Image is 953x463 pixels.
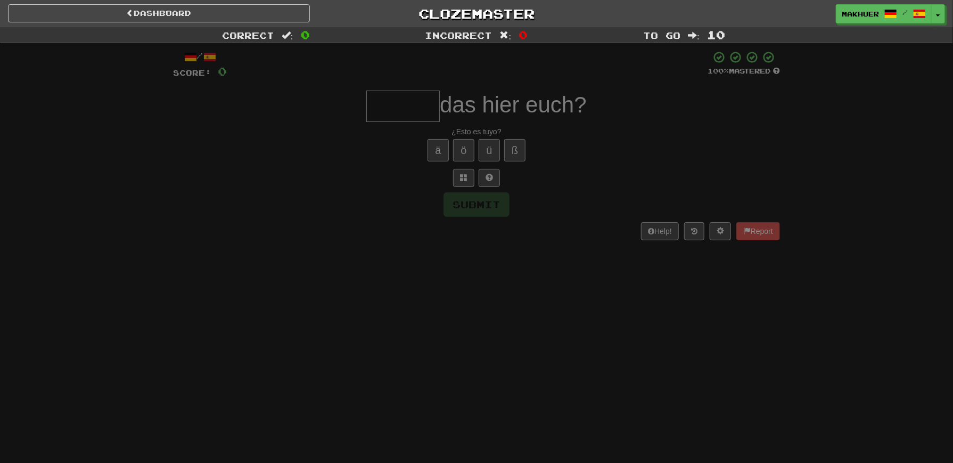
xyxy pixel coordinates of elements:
span: 100 % [708,67,729,75]
span: Score: [173,68,211,77]
button: ä [428,139,449,161]
span: 0 [519,28,528,41]
span: Incorrect [425,30,492,40]
span: / [902,9,908,16]
button: Single letter hint - you only get 1 per sentence and score half the points! alt+h [479,169,500,187]
a: Dashboard [8,4,310,22]
button: Help! [641,222,679,240]
button: ü [479,139,500,161]
span: To go [643,30,680,40]
span: : [282,31,293,40]
button: Round history (alt+y) [684,222,704,240]
a: Clozemaster [326,4,628,23]
div: / [173,51,227,64]
span: 10 [707,28,725,41]
div: ¿Esto es tuyo? [173,126,780,137]
span: makhuer [842,9,879,19]
span: das hier euch? [440,92,587,117]
a: makhuer / [836,4,932,23]
button: Submit [443,192,510,217]
span: 0 [218,64,227,78]
button: ö [453,139,474,161]
span: : [500,31,512,40]
button: ß [504,139,525,161]
span: Correct [222,30,274,40]
button: Switch sentence to multiple choice alt+p [453,169,474,187]
button: Report [736,222,780,240]
span: : [688,31,700,40]
span: 0 [301,28,310,41]
div: Mastered [708,67,780,76]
